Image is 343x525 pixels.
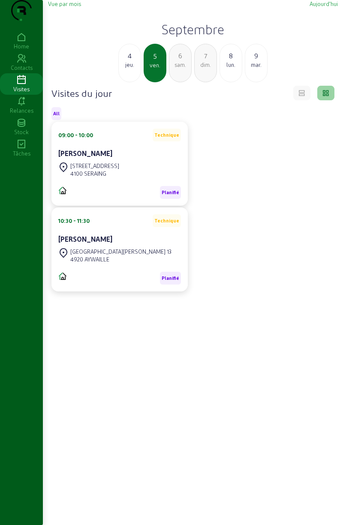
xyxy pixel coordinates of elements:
[220,51,242,61] div: 8
[53,111,60,117] span: All
[58,186,67,195] img: CIME
[70,255,171,263] div: 4920 AYWAILLE
[245,51,267,61] div: 9
[58,131,93,139] div: 09:00 - 10:00
[58,217,90,225] div: 10:30 - 11:30
[220,61,242,69] div: lun.
[48,0,81,7] span: Vue par mois
[195,61,217,69] div: dim.
[70,170,119,177] div: 4100 SERAING
[245,61,267,69] div: mar.
[70,248,171,255] div: [GEOGRAPHIC_DATA][PERSON_NAME] 13
[144,51,165,61] div: 5
[58,272,67,280] img: CIME
[169,61,191,69] div: sam.
[119,61,141,69] div: jeu.
[154,132,179,138] span: Technique
[51,87,112,99] h4: Visites du jour
[58,149,112,157] cam-card-title: [PERSON_NAME]
[195,51,217,61] div: 7
[70,162,119,170] div: [STREET_ADDRESS]
[154,218,179,224] span: Technique
[169,51,191,61] div: 6
[310,0,338,7] span: Aujourd'hui
[162,189,179,195] span: Planifié
[144,61,165,69] div: ven.
[58,235,112,243] cam-card-title: [PERSON_NAME]
[119,51,141,61] div: 4
[48,21,338,37] h2: Septembre
[162,275,179,281] span: Planifié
